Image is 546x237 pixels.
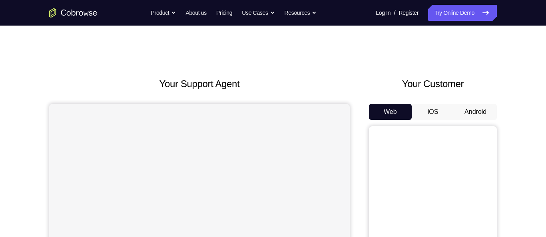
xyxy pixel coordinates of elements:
button: Product [151,5,176,21]
span: / [394,8,395,18]
button: Android [454,104,497,120]
button: Use Cases [242,5,275,21]
a: Pricing [216,5,232,21]
button: iOS [412,104,454,120]
a: Go to the home page [49,8,97,18]
a: Register [399,5,418,21]
a: About us [185,5,206,21]
button: Resources [285,5,317,21]
button: Web [369,104,412,120]
a: Try Online Demo [428,5,497,21]
h2: Your Customer [369,77,497,91]
a: Log In [376,5,391,21]
h2: Your Support Agent [49,77,350,91]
